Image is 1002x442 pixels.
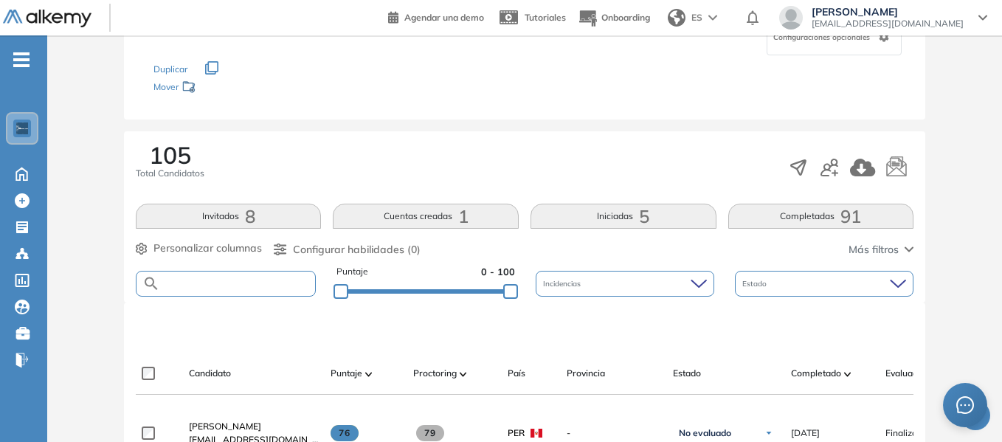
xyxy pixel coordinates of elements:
[849,242,899,258] span: Más filtros
[791,427,820,440] span: [DATE]
[416,425,445,441] span: 79
[844,372,851,376] img: [missing "en.ARROW_ALT" translation]
[531,429,542,438] img: PER
[3,10,91,28] img: Logo
[189,421,261,432] span: [PERSON_NAME]
[536,271,714,297] div: Incidencias
[525,12,566,23] span: Tutoriales
[331,425,359,441] span: 76
[567,367,605,380] span: Provincia
[142,274,160,293] img: SEARCH_ALT
[668,9,685,27] img: world
[336,265,368,279] span: Puntaje
[460,372,467,376] img: [missing "en.ARROW_ALT" translation]
[508,427,525,440] span: PER
[136,167,204,180] span: Total Candidatos
[767,18,902,55] div: Configuraciones opcionales
[601,12,650,23] span: Onboarding
[728,204,914,229] button: Completadas91
[742,278,770,289] span: Estado
[413,367,457,380] span: Proctoring
[16,122,28,134] img: https://assets.alkemy.org/workspaces/1802/d452bae4-97f6-47ab-b3bf-1c40240bc960.jpg
[885,427,927,440] span: Finalizado
[956,396,974,414] span: message
[404,12,484,23] span: Agendar una demo
[679,427,731,439] span: No evaluado
[508,367,525,380] span: País
[673,367,701,380] span: Estado
[735,271,913,297] div: Estado
[543,278,584,289] span: Incidencias
[812,18,964,30] span: [EMAIL_ADDRESS][DOMAIN_NAME]
[331,367,362,380] span: Puntaje
[885,367,930,380] span: Evaluación
[708,15,717,21] img: arrow
[153,63,187,75] span: Duplicar
[333,204,519,229] button: Cuentas creadas1
[849,242,913,258] button: Más filtros
[567,427,661,440] span: -
[365,372,373,376] img: [missing "en.ARROW_ALT" translation]
[149,143,191,167] span: 105
[13,58,30,61] i: -
[531,204,716,229] button: Iniciadas5
[189,367,231,380] span: Candidato
[293,242,421,258] span: Configurar habilidades (0)
[481,265,515,279] span: 0 - 100
[691,11,702,24] span: ES
[189,420,319,433] a: [PERSON_NAME]
[136,204,322,229] button: Invitados8
[578,2,650,34] button: Onboarding
[153,241,262,256] span: Personalizar columnas
[791,367,841,380] span: Completado
[773,32,873,43] span: Configuraciones opcionales
[388,7,484,25] a: Agendar una demo
[274,242,421,258] button: Configurar habilidades (0)
[153,75,301,102] div: Mover
[812,6,964,18] span: [PERSON_NAME]
[764,429,773,438] img: Ícono de flecha
[136,241,262,256] button: Personalizar columnas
